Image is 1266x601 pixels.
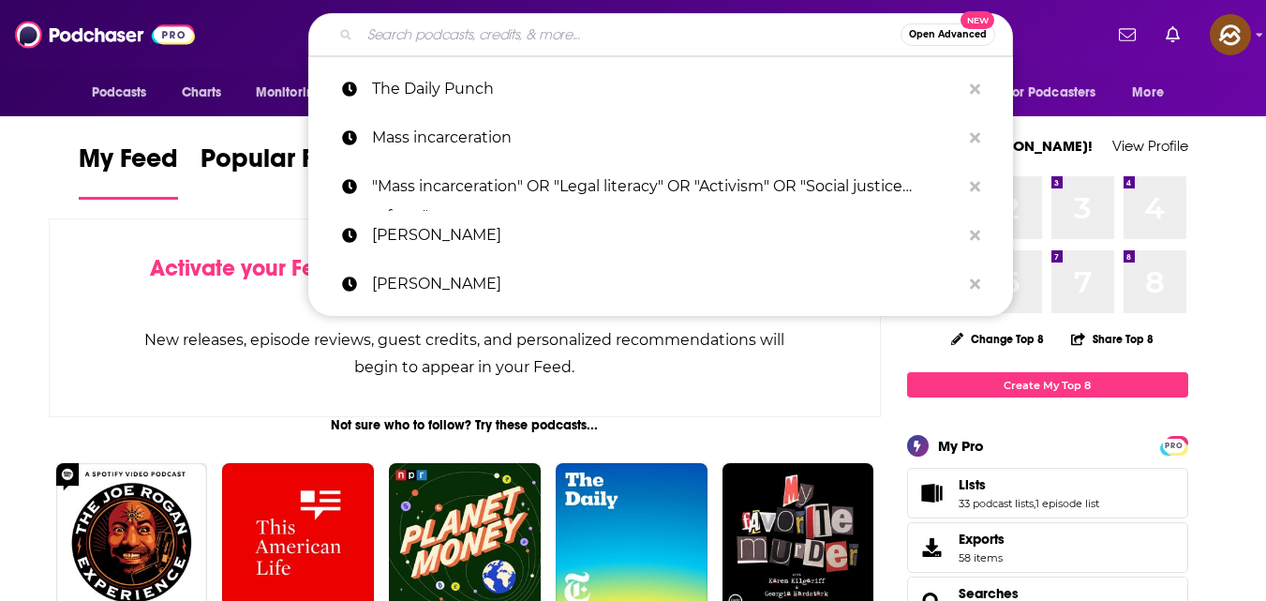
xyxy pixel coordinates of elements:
p: Mass incarceration [372,113,961,162]
button: Change Top 8 [940,327,1056,351]
span: Activate your Feed [150,254,342,282]
a: Show notifications dropdown [1111,19,1143,51]
img: User Profile [1210,14,1251,55]
a: 1 episode list [1035,497,1099,510]
div: New releases, episode reviews, guest credits, and personalized recommendations will begin to appe... [143,326,787,381]
a: Lists [959,476,1099,493]
span: Lists [907,468,1188,518]
span: Logged in as hey85204 [1210,14,1251,55]
button: open menu [243,75,347,111]
span: 58 items [959,551,1005,564]
button: open menu [79,75,171,111]
span: Charts [182,80,222,106]
a: PRO [1163,438,1185,452]
button: open menu [994,75,1124,111]
span: Monitoring [256,80,322,106]
span: Popular Feed [201,143,360,186]
span: Lists [959,476,986,493]
p: Chloe Cockburn [372,260,961,308]
a: Mass incarceration [308,113,1013,162]
a: Lists [914,480,951,506]
span: Exports [959,531,1005,548]
span: PRO [1163,439,1185,453]
a: Exports [907,522,1188,573]
div: My Pro [938,437,984,455]
a: "Mass incarceration" OR "Legal literacy" OR "Activism" OR "Social justice reform" [308,162,1013,211]
a: [PERSON_NAME] [308,211,1013,260]
div: by following Podcasts, Creators, Lists, and other Users! [143,255,787,309]
a: The Daily Punch [308,65,1013,113]
span: New [961,11,994,29]
img: Podchaser - Follow, Share and Rate Podcasts [15,17,195,53]
a: My Feed [79,143,178,200]
span: My Feed [79,143,178,186]
span: Podcasts [92,80,147,106]
a: Create My Top 8 [907,372,1188,398]
span: For Podcasters [1006,80,1096,106]
div: Not sure who to follow? Try these podcasts... [49,417,882,433]
span: Open Advanced [909,30,987,39]
a: View Profile [1112,137,1188,155]
button: Share Top 8 [1070,321,1154,357]
a: Charts [170,75,233,111]
a: Show notifications dropdown [1158,19,1187,51]
div: Search podcasts, credits, & more... [308,13,1013,56]
span: More [1132,80,1164,106]
button: Show profile menu [1210,14,1251,55]
a: 33 podcast lists [959,497,1034,510]
a: [PERSON_NAME] [308,260,1013,308]
button: open menu [1119,75,1187,111]
p: "Mass incarceration" OR "Legal literacy" OR "Activism" OR "Social justice reform" [372,162,961,211]
span: , [1034,497,1035,510]
a: Popular Feed [201,143,360,200]
button: Open AdvancedNew [901,23,995,46]
input: Search podcasts, credits, & more... [360,20,901,50]
p: The Daily Punch [372,65,961,113]
span: Exports [914,534,951,561]
p: Jasmine Crockett [372,211,961,260]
